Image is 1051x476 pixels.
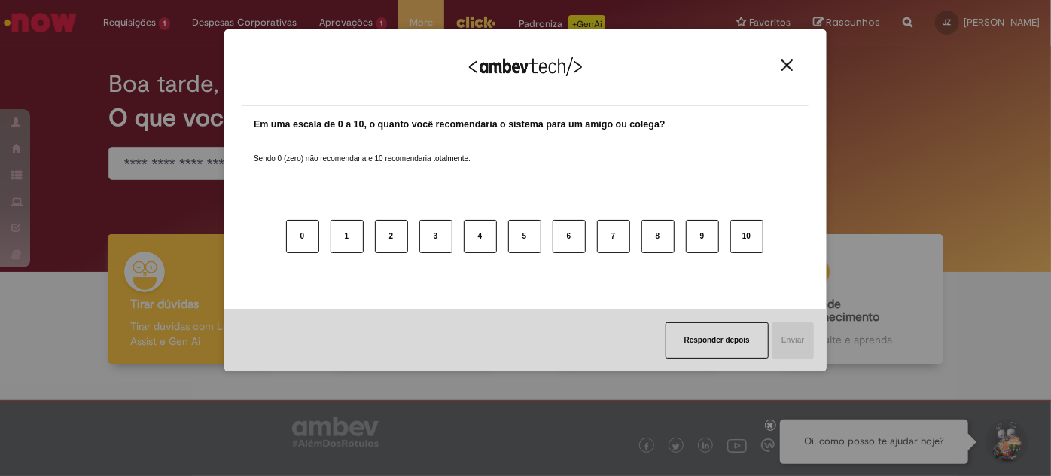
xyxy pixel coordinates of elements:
[331,220,364,253] button: 1
[375,220,408,253] button: 2
[469,57,582,76] img: Logo Ambevtech
[777,59,797,72] button: Close
[419,220,452,253] button: 3
[286,220,319,253] button: 0
[641,220,675,253] button: 8
[254,117,666,132] label: Em uma escala de 0 a 10, o quanto você recomendaria o sistema para um amigo ou colega?
[597,220,630,253] button: 7
[508,220,541,253] button: 5
[781,59,793,71] img: Close
[666,322,769,359] button: Responder depois
[730,220,763,253] button: 10
[553,220,586,253] button: 6
[464,220,497,253] button: 4
[686,220,719,253] button: 9
[254,136,471,164] label: Sendo 0 (zero) não recomendaria e 10 recomendaria totalmente.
